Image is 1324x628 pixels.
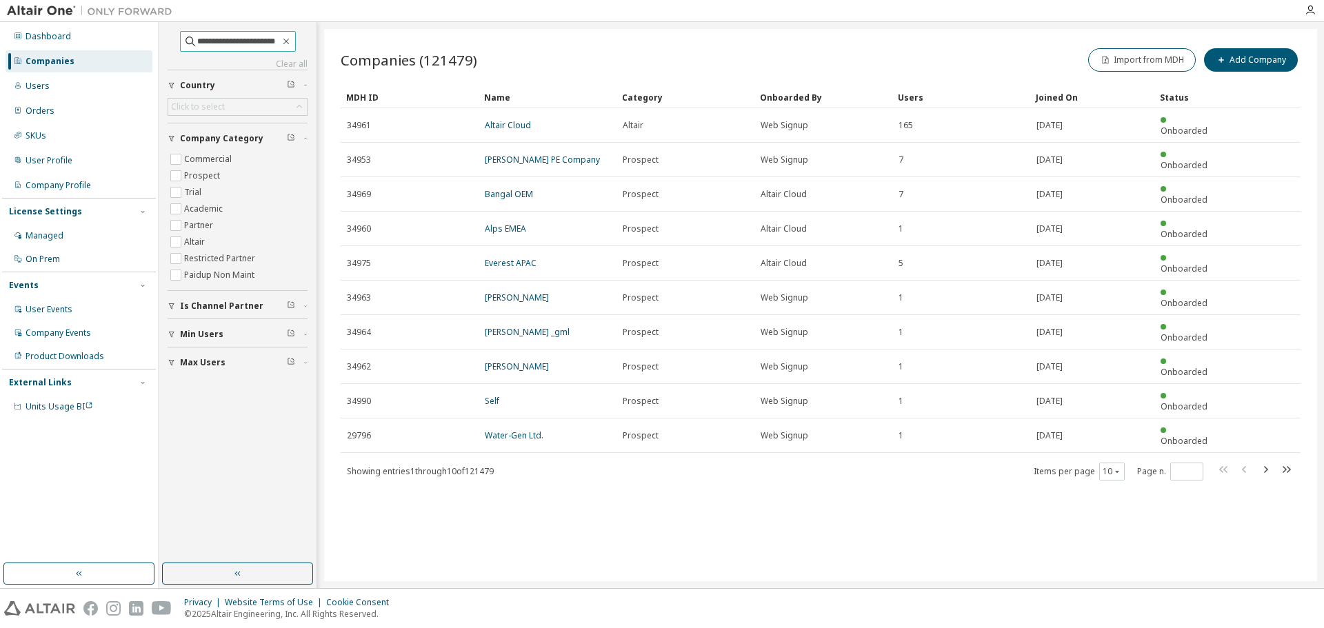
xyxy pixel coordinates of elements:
span: 29796 [347,430,371,441]
p: © 2025 Altair Engineering, Inc. All Rights Reserved. [184,608,397,620]
span: [DATE] [1036,154,1063,165]
span: 7 [899,154,903,165]
img: instagram.svg [106,601,121,616]
button: 10 [1103,466,1121,477]
span: Units Usage BI [26,401,93,412]
span: Company Category [180,133,263,144]
div: Companies [26,56,74,67]
a: Clear all [168,59,308,70]
span: Altair Cloud [761,189,807,200]
span: Clear filter [287,133,295,144]
span: Showing entries 1 through 10 of 121479 [347,465,494,477]
div: SKUs [26,130,46,141]
img: youtube.svg [152,601,172,616]
span: Onboarded [1161,297,1207,309]
span: [DATE] [1036,361,1063,372]
button: Country [168,70,308,101]
div: Users [898,86,1025,108]
div: Company Events [26,327,91,338]
span: Prospect [623,223,659,234]
span: Min Users [180,329,223,340]
span: 1 [899,430,903,441]
span: Altair Cloud [761,258,807,269]
span: Onboarded [1161,159,1207,171]
div: Product Downloads [26,351,104,362]
span: Altair [623,120,643,131]
span: [DATE] [1036,327,1063,338]
button: Add Company [1204,48,1298,72]
span: 34975 [347,258,371,269]
span: 5 [899,258,903,269]
a: Self [485,395,499,407]
span: Is Channel Partner [180,301,263,312]
span: Web Signup [761,154,808,165]
span: Onboarded [1161,401,1207,412]
div: License Settings [9,206,82,217]
span: 1 [899,292,903,303]
label: Academic [184,201,225,217]
span: 7 [899,189,903,200]
div: Onboarded By [760,86,887,108]
span: 34969 [347,189,371,200]
span: 1 [899,327,903,338]
button: Max Users [168,347,308,378]
div: User Profile [26,155,72,166]
span: 1 [899,223,903,234]
div: Click to select [171,101,225,112]
span: Clear filter [287,357,295,368]
span: Onboarded [1161,435,1207,447]
span: Onboarded [1161,228,1207,240]
span: Prospect [623,396,659,407]
a: Everest APAC [485,257,536,269]
span: Clear filter [287,329,295,340]
div: Events [9,280,39,291]
div: Users [26,81,50,92]
div: Category [622,86,749,108]
div: Managed [26,230,63,241]
img: Altair One [7,4,179,18]
span: Prospect [623,430,659,441]
span: 34962 [347,361,371,372]
span: [DATE] [1036,396,1063,407]
a: [PERSON_NAME] [485,292,549,303]
a: Altair Cloud [485,119,531,131]
a: Bangal OEM [485,188,533,200]
div: Company Profile [26,180,91,191]
a: [PERSON_NAME] _gml [485,326,570,338]
span: Onboarded [1161,332,1207,343]
button: Company Category [168,123,308,154]
div: Status [1160,86,1218,108]
span: Web Signup [761,327,808,338]
span: Onboarded [1161,263,1207,274]
span: Prospect [623,154,659,165]
span: Prospect [623,327,659,338]
div: Name [484,86,611,108]
span: Prospect [623,258,659,269]
span: Onboarded [1161,194,1207,205]
span: 34990 [347,396,371,407]
span: Prospect [623,189,659,200]
a: Alps EMEA [485,223,526,234]
div: Website Terms of Use [225,597,326,608]
span: Prospect [623,292,659,303]
span: Onboarded [1161,366,1207,378]
div: Click to select [168,99,307,115]
span: 34963 [347,292,371,303]
span: [DATE] [1036,120,1063,131]
span: [DATE] [1036,258,1063,269]
span: 165 [899,120,913,131]
span: Prospect [623,361,659,372]
img: linkedin.svg [129,601,143,616]
span: Country [180,80,215,91]
span: Altair Cloud [761,223,807,234]
span: Max Users [180,357,225,368]
label: Commercial [184,151,234,168]
span: 1 [899,361,903,372]
a: [PERSON_NAME] PE Company [485,154,600,165]
span: Companies (121479) [341,50,477,70]
div: External Links [9,377,72,388]
span: 34953 [347,154,371,165]
a: [PERSON_NAME] [485,361,549,372]
div: Cookie Consent [326,597,397,608]
div: Privacy [184,597,225,608]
